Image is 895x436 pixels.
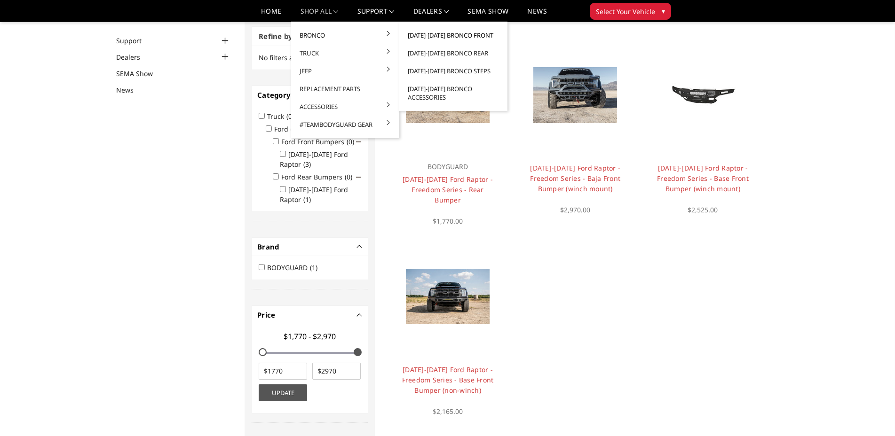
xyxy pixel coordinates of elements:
[467,8,508,22] a: SEMA Show
[590,3,671,20] button: Select Your Vehicle
[280,150,348,169] label: [DATE]-[DATE] Ford Raptor
[295,116,396,133] a: #TeamBodyguard Gear
[257,310,362,320] h4: Price
[295,80,396,98] a: Replacement Parts
[259,384,307,401] button: Update
[402,365,494,395] a: [DATE]-[DATE] Ford Raptor - Freedom Series - Base Front Bumper (non-winch)
[259,363,307,380] input: $1770
[356,175,361,179] span: Click to show/hide children
[596,7,655,16] span: Select Your Vehicle
[301,8,339,22] a: shop all
[286,112,294,121] span: (0)
[257,241,362,252] h4: Brand
[303,160,311,169] span: (3)
[403,62,504,80] a: [DATE]-[DATE] Bronco Steps
[303,195,311,204] span: (1)
[657,163,749,193] a: [DATE]-[DATE] Ford Raptor - Freedom Series - Base Front Bumper (winch mount)
[295,44,396,62] a: Truck
[688,205,718,214] span: $2,525.00
[267,112,300,121] label: Truck
[357,244,362,249] button: -
[280,185,348,204] label: [DATE]-[DATE] Ford Raptor
[403,80,504,106] a: [DATE]-[DATE] Bronco Accessories
[274,125,304,133] label: Ford
[310,263,317,272] span: (1)
[295,98,396,116] a: Accessories
[345,172,352,181] span: (0)
[530,163,620,193] a: [DATE]-[DATE] Ford Raptor - Freedom Series - Baja Front Bumper (winch mount)
[312,363,361,380] input: $2970
[433,217,463,226] span: $1,770.00
[257,90,362,101] h4: Category
[403,26,504,44] a: [DATE]-[DATE] Bronco Front
[527,8,547,22] a: News
[295,62,396,80] a: Jeep
[252,27,368,46] h3: Refine by
[281,172,358,181] label: Ford Rear Bumpers
[281,137,360,146] label: Ford Front Bumpers
[662,6,665,16] span: ▾
[357,8,395,22] a: Support
[347,137,354,146] span: (0)
[403,44,504,62] a: [DATE]-[DATE] Bronco Rear
[413,8,449,22] a: Dealers
[261,8,281,22] a: Home
[357,312,362,317] button: -
[403,175,493,204] a: [DATE]-[DATE] Ford Raptor - Freedom Series - Rear Bumper
[400,161,495,172] p: BODYGUARD
[560,205,590,214] span: $2,970.00
[267,263,323,272] label: BODYGUARD
[116,69,165,78] a: SEMA Show
[259,53,313,62] span: No filters applied
[116,52,152,62] a: Dealers
[116,85,145,95] a: News
[116,36,153,46] a: Support
[295,26,396,44] a: Bronco
[433,407,463,416] span: $2,165.00
[356,140,361,144] span: Click to show/hide children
